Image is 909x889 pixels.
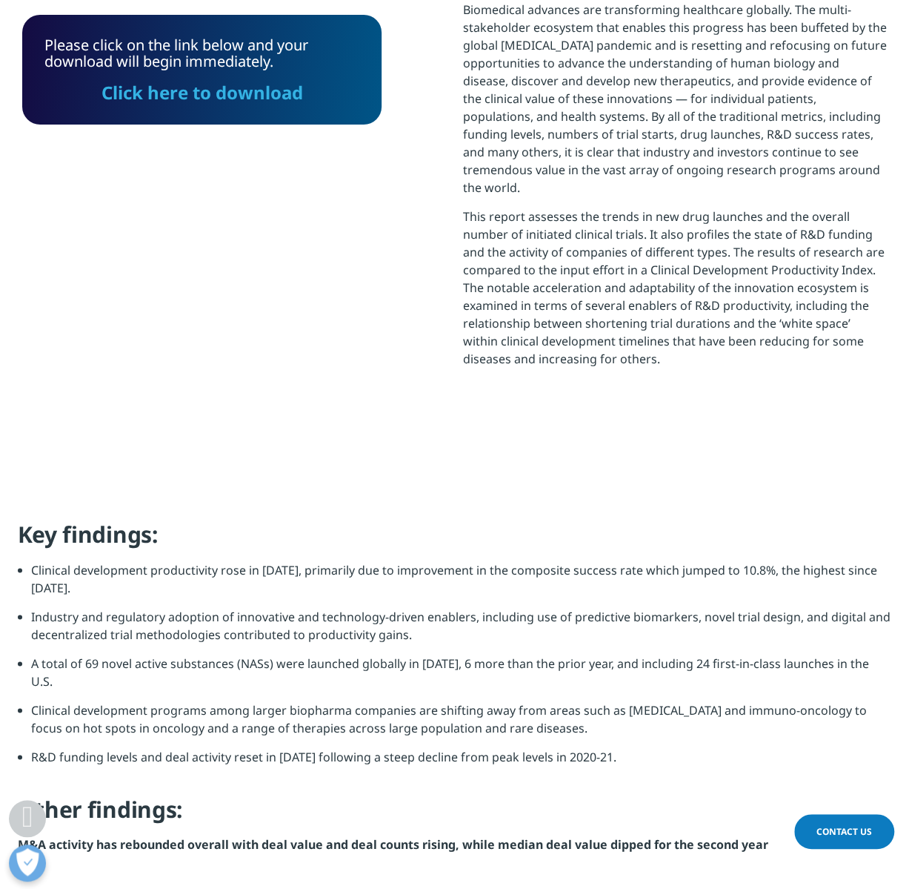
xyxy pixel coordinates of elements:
[101,80,303,105] a: Click here to download
[31,747,892,776] li: R&D funding levels and deal activity reset in [DATE] following a steep decline from peak levels i...
[18,836,768,852] strong: M&A activity has rebounded overall with deal value and deal counts rising, while median deal valu...
[9,845,46,882] button: Open Preferences
[463,1,887,208] p: Biomedical advances are transforming healthcare globally. The multi-stakeholder ecosystem that en...
[18,520,892,561] h4: Key findings:
[31,701,892,747] li: Clinical development programs among larger biopharma companies are shifting away from areas such ...
[794,814,894,849] a: Contact Us
[816,825,872,838] span: Contact Us
[31,561,892,607] li: Clinical development productivity rose in [DATE], primarily due to improvement in the composite s...
[31,654,892,701] li: A total of 69 novel active substances (NASs) were launched globally in [DATE], 6 more than the pr...
[44,37,359,102] div: Please click on the link below and your download will begin immediately.
[31,607,892,654] li: Industry and regulatory adoption of innovative and technology-driven enablers, including use of p...
[463,208,887,379] p: This report assesses the trends in new drug launches and the overall number of initiated clinical...
[18,794,892,835] h4: Other findings:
